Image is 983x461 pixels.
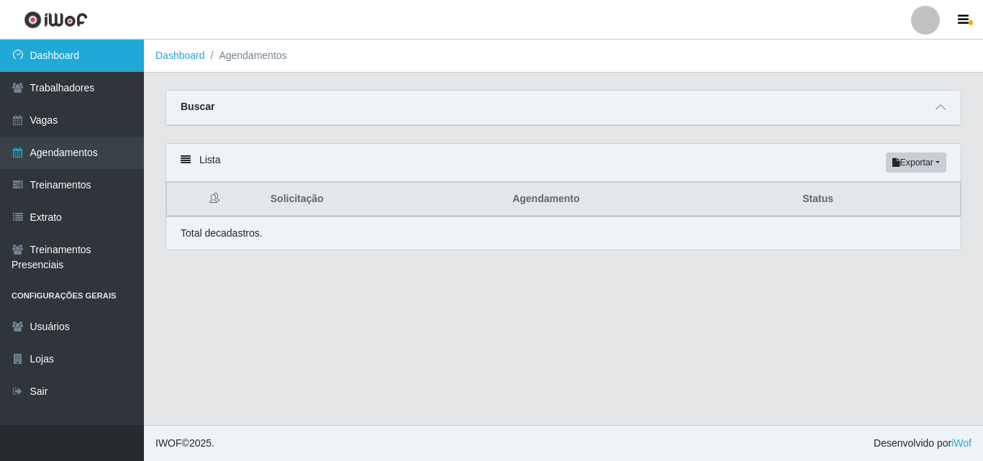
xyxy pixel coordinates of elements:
[155,437,182,449] span: IWOF
[155,50,205,61] a: Dashboard
[166,144,961,182] div: Lista
[504,183,794,216] th: Agendamento
[181,101,214,112] strong: Buscar
[886,152,946,173] button: Exportar
[144,40,983,73] nav: breadcrumb
[205,48,287,63] li: Agendamentos
[794,183,960,216] th: Status
[874,436,971,451] span: Desenvolvido por
[951,437,971,449] a: iWof
[262,183,504,216] th: Solicitação
[24,11,88,29] img: CoreUI Logo
[181,226,263,241] p: Total de cadastros.
[155,436,214,451] span: © 2025 .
